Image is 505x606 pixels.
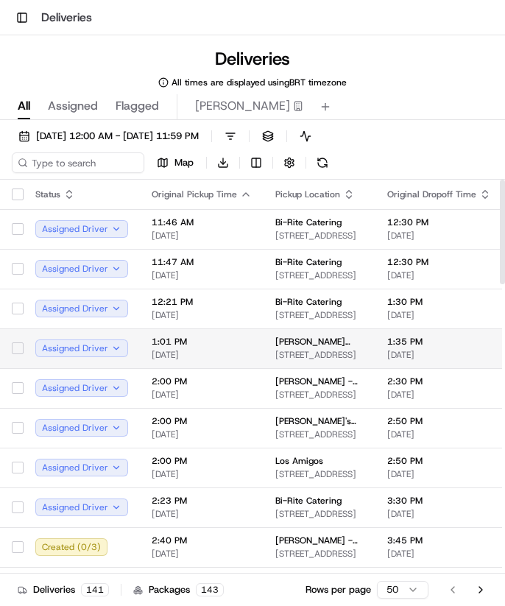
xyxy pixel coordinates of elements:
[387,495,491,507] span: 3:30 PM
[18,97,30,115] span: All
[275,189,340,200] span: Pickup Location
[275,415,364,427] span: [PERSON_NAME]'s Deli and [PERSON_NAME]
[66,141,241,155] div: Start new chat
[195,97,290,115] span: [PERSON_NAME]
[215,47,290,71] h1: Deliveries
[152,376,252,387] span: 2:00 PM
[35,220,128,238] button: Assigned Driver
[152,415,252,427] span: 2:00 PM
[387,336,491,348] span: 1:35 PM
[29,229,41,241] img: 1736555255976-a54dd68f-1ca7-489b-9aae-adbdc363a1c4
[275,296,342,308] span: Bi-Rite Catering
[152,508,252,520] span: [DATE]
[275,495,342,507] span: Bi-Rite Catering
[387,230,491,242] span: [DATE]
[9,323,119,350] a: 📗Knowledge Base
[152,535,252,546] span: 2:40 PM
[152,256,252,268] span: 11:47 AM
[152,495,252,507] span: 2:23 PM
[122,268,127,280] span: •
[35,339,128,357] button: Assigned Driver
[387,389,491,401] span: [DATE]
[122,228,127,240] span: •
[12,126,205,147] button: [DATE] 12:00 AM - [DATE] 11:59 PM
[152,336,252,348] span: 1:01 PM
[29,329,113,344] span: Knowledge Base
[275,230,364,242] span: [STREET_ADDRESS]
[387,189,476,200] span: Original Dropoff Time
[15,254,38,278] img: Lucas Ferreira
[152,455,252,467] span: 2:00 PM
[15,15,44,44] img: Nash
[250,145,268,163] button: Start new chat
[387,455,491,467] span: 2:50 PM
[152,548,252,560] span: [DATE]
[152,189,237,200] span: Original Pickup Time
[387,548,491,560] span: [DATE]
[150,152,200,173] button: Map
[130,268,160,280] span: [DATE]
[35,459,128,476] button: Assigned Driver
[15,141,41,167] img: 1736555255976-a54dd68f-1ca7-489b-9aae-adbdc363a1c4
[275,349,364,361] span: [STREET_ADDRESS]
[387,376,491,387] span: 2:30 PM
[38,95,265,110] input: Got a question? Start typing here...
[66,155,202,167] div: We're available if you need us!
[275,216,342,228] span: Bi-Rite Catering
[104,364,178,376] a: Powered byPylon
[387,508,491,520] span: [DATE]
[133,583,224,596] div: Packages
[275,256,342,268] span: Bi-Rite Catering
[275,376,364,387] span: [PERSON_NAME] - The Mill
[275,336,364,348] span: [PERSON_NAME] Chicken - [GEOGRAPHIC_DATA]
[387,429,491,440] span: [DATE]
[152,230,252,242] span: [DATE]
[387,256,491,268] span: 12:30 PM
[15,214,38,238] img: Mariam Aslam
[387,309,491,321] span: [DATE]
[35,189,60,200] span: Status
[152,269,252,281] span: [DATE]
[275,269,364,281] span: [STREET_ADDRESS]
[275,468,364,480] span: [STREET_ADDRESS]
[36,130,199,143] span: [DATE] 12:00 AM - [DATE] 11:59 PM
[387,349,491,361] span: [DATE]
[46,228,119,240] span: [PERSON_NAME]
[275,548,364,560] span: [STREET_ADDRESS]
[35,260,128,278] button: Assigned Driver
[228,189,268,206] button: See all
[275,508,364,520] span: [STREET_ADDRESS]
[81,583,109,596] div: 141
[312,152,333,173] button: Refresh
[146,365,178,376] span: Pylon
[275,535,364,546] span: [PERSON_NAME] - The Mill
[275,429,364,440] span: [STREET_ADDRESS]
[152,389,252,401] span: [DATE]
[15,191,99,203] div: Past conversations
[18,583,109,596] div: Deliveries
[152,468,252,480] span: [DATE]
[31,141,57,167] img: 4988371391238_9404d814bf3eb2409008_72.png
[35,498,128,516] button: Assigned Driver
[387,415,491,427] span: 2:50 PM
[15,331,27,342] div: 📗
[387,269,491,281] span: [DATE]
[275,309,364,321] span: [STREET_ADDRESS]
[387,468,491,480] span: [DATE]
[119,323,242,350] a: 💻API Documentation
[48,97,98,115] span: Assigned
[152,309,252,321] span: [DATE]
[41,9,92,27] h1: Deliveries
[152,349,252,361] span: [DATE]
[15,59,268,82] p: Welcome 👋
[152,216,252,228] span: 11:46 AM
[306,583,371,596] p: Rows per page
[46,268,119,280] span: [PERSON_NAME]
[275,389,364,401] span: [STREET_ADDRESS]
[152,429,252,440] span: [DATE]
[35,300,128,317] button: Assigned Driver
[152,296,252,308] span: 12:21 PM
[139,329,236,344] span: API Documentation
[387,535,491,546] span: 3:45 PM
[196,583,224,596] div: 143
